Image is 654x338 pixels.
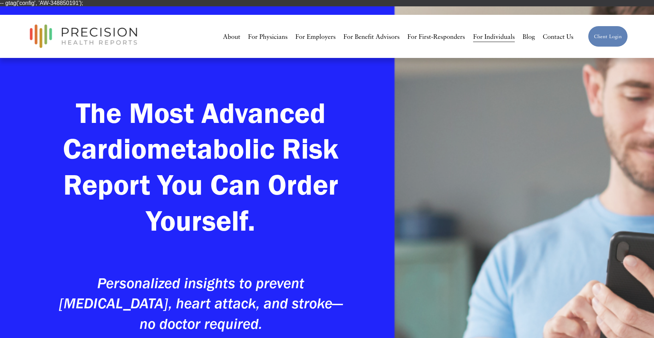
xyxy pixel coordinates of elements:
[26,21,141,51] img: Precision Health Reports
[223,30,240,43] a: About
[295,30,336,43] a: For Employers
[588,26,628,47] a: Client Login
[248,30,288,43] a: For Physicians
[543,30,573,43] a: Contact Us
[473,30,515,43] a: For Individuals
[59,274,342,333] em: Personalized insights to prevent [MEDICAL_DATA], heart attack, and stroke—no doctor required.
[343,30,400,43] a: For Benefit Advisors
[63,95,346,238] strong: The Most Advanced Cardiometabolic Risk Report You Can Order Yourself.
[407,30,465,43] a: For First-Responders
[523,30,535,43] a: Blog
